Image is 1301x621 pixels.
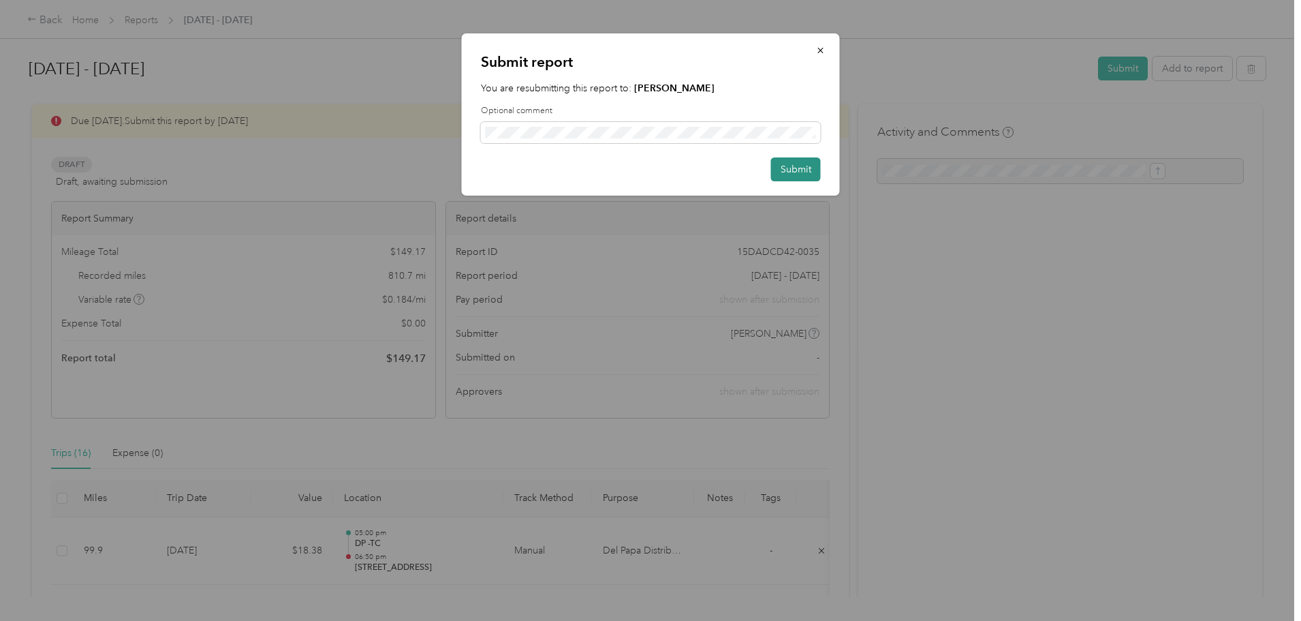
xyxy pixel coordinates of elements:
[1225,545,1301,621] iframe: Everlance-gr Chat Button Frame
[771,157,821,181] button: Submit
[481,105,821,117] label: Optional comment
[481,81,821,95] p: You are resubmitting this report to:
[481,52,821,72] p: Submit report
[634,82,715,94] strong: [PERSON_NAME]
